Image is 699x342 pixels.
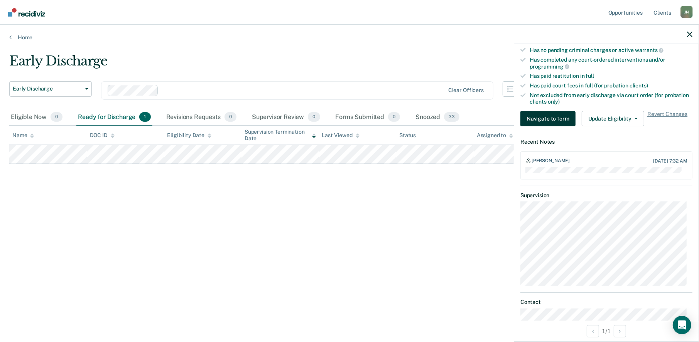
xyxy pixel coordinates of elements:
span: 1 [139,112,150,122]
div: Early Discharge [9,53,534,75]
span: 0 [225,112,236,122]
div: Has paid restitution in [530,73,692,79]
div: Forms Submitted [334,109,402,126]
span: 33 [444,112,459,122]
button: Profile dropdown button [680,6,693,18]
div: Open Intercom Messenger [673,316,691,334]
span: clients) [630,82,648,89]
div: Supervisor Review [250,109,322,126]
div: Revisions Requests [165,109,238,126]
button: Navigate to form [520,111,576,126]
div: Has completed any court-ordered interventions and/or [530,57,692,70]
div: Ready for Discharge [76,109,152,126]
div: J N [680,6,693,18]
div: Has paid court fees in full (for probation [530,82,692,89]
dt: Supervision [520,192,692,199]
div: Clear officers [448,87,484,94]
img: Recidiviz [8,8,45,17]
div: Eligibility Date [167,132,211,139]
button: Previous Opportunity [587,325,599,337]
span: Early Discharge [13,85,82,92]
button: Update Eligibility [582,111,644,126]
div: Snoozed [414,109,461,126]
div: 1 / 1 [514,321,699,341]
div: Last Viewed [322,132,360,139]
div: [DATE] 7:32 AM [653,158,687,164]
button: Next Opportunity [614,325,626,337]
span: 0 [51,112,62,122]
span: warrants [635,47,664,53]
span: programming [530,64,569,70]
div: Status [399,132,416,139]
div: Has no pending criminal charges or active [530,47,692,54]
span: 0 [388,112,400,122]
span: full [586,73,594,79]
div: Name [12,132,34,139]
div: Eligible Now [9,109,64,126]
span: Revert Changes [647,111,687,126]
a: Home [9,34,690,41]
div: Supervision Termination Date [245,129,316,142]
div: Not excluded from early discharge via court order (for probation clients [530,92,692,105]
dt: Recent Notes [520,139,692,145]
dt: Contact [520,299,692,305]
span: 0 [308,112,320,122]
div: [PERSON_NAME] [532,158,570,164]
span: only) [548,99,560,105]
div: DOC ID [90,132,115,139]
a: Navigate to form link [520,111,579,126]
div: Assigned to [477,132,513,139]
